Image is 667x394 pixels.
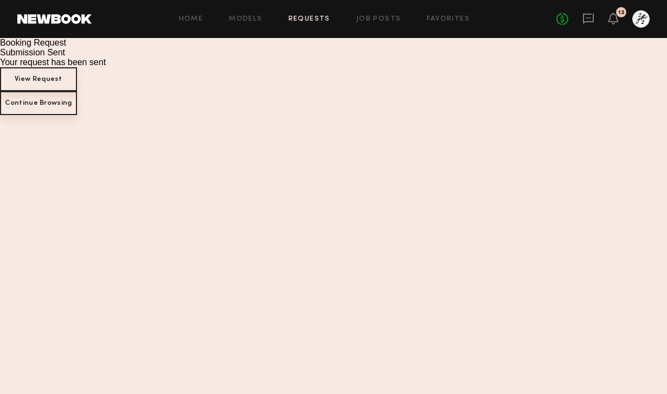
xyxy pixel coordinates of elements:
[179,16,203,23] a: Home
[356,16,401,23] a: Job Posts
[288,16,330,23] a: Requests
[618,10,625,16] div: 12
[229,16,262,23] a: Models
[427,16,470,23] a: Favorites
